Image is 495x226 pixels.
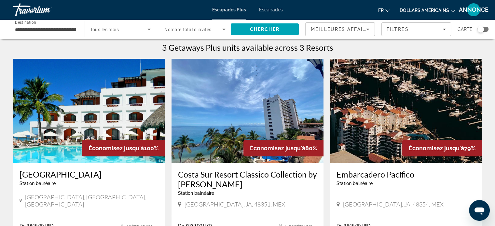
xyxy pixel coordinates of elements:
[250,145,305,152] span: Économisez jusqu'à
[25,193,158,208] span: [GEOGRAPHIC_DATA], [GEOGRAPHIC_DATA], [GEOGRAPHIC_DATA]
[164,27,212,32] span: Nombre total d'invités
[400,6,455,15] button: Changer de devise
[178,169,317,189] a: Costa Sur Resort Classico Collection by [PERSON_NAME]
[13,59,165,163] img: Plaza Pelicanos Club Beach Resort
[343,201,444,208] span: [GEOGRAPHIC_DATA], JA, 48354, MEX
[250,27,280,32] span: Chercher
[381,22,451,36] button: Filters
[337,181,373,186] span: Station balnéaire
[402,140,482,156] div: 79%
[458,25,473,34] span: Carte
[311,27,373,32] span: Meilleures affaires
[243,140,323,156] div: 80%
[185,201,285,208] span: [GEOGRAPHIC_DATA], JA, 48351, MEX
[89,145,144,152] span: Économisez jusqu'à
[20,181,56,186] span: Station balnéaire
[82,140,165,156] div: 100%
[378,8,384,13] font: fr
[15,20,36,24] span: Destination
[13,1,78,18] a: Travorium
[459,6,488,13] font: ANNONCE
[20,169,158,179] a: [GEOGRAPHIC_DATA]
[311,25,369,33] mat-select: Sort by
[387,27,409,32] span: Filtres
[330,59,482,163] img: Embarcadero Pacífico
[212,7,246,12] a: Escapades Plus
[378,6,390,15] button: Changer de langue
[469,200,490,221] iframe: Bouton pour lancer la fenêtre de messagerie
[409,145,464,152] span: Économisez jusqu'à
[259,7,283,12] a: Escapades
[465,3,482,17] button: Menu utilisateur
[400,8,449,13] font: dollars américains
[162,43,333,52] h1: 3 Getaways Plus units available across 3 Resorts
[337,169,475,179] a: Embarcadero Pacífico
[172,59,323,163] img: Costa Sur Resort Classico Collection by Sonesta
[178,191,214,196] span: Station balnéaire
[15,26,76,33] input: Select destination
[231,23,299,35] button: Search
[90,27,119,32] span: Tous les mois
